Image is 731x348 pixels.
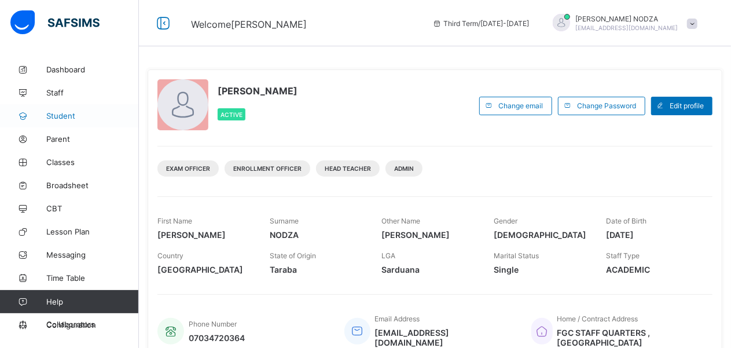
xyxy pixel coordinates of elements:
[541,14,703,33] div: EDWARDNODZA
[494,230,589,240] span: [DEMOGRAPHIC_DATA]
[157,217,192,225] span: First Name
[325,165,371,172] span: Head Teacher
[576,24,678,31] span: [EMAIL_ADDRESS][DOMAIN_NAME]
[191,19,307,30] span: Welcome [PERSON_NAME]
[670,101,704,110] span: Edit profile
[270,230,365,240] span: NODZA
[166,165,210,172] span: Exam Officer
[46,250,139,259] span: Messaging
[382,265,477,274] span: Sarduana
[46,157,139,167] span: Classes
[494,217,517,225] span: Gender
[606,265,701,274] span: ACADEMIC
[382,217,421,225] span: Other Name
[189,320,237,328] span: Phone Number
[576,14,678,23] span: [PERSON_NAME] NODZA
[46,65,139,74] span: Dashboard
[498,101,543,110] span: Change email
[577,101,636,110] span: Change Password
[46,320,138,329] span: Configuration
[606,217,646,225] span: Date of Birth
[221,111,243,118] span: Active
[46,227,139,236] span: Lesson Plan
[233,165,302,172] span: Enrollment Officer
[218,85,297,97] span: [PERSON_NAME]
[270,251,316,260] span: State of Origin
[606,251,640,260] span: Staff Type
[432,19,530,28] span: session/term information
[270,265,365,274] span: Taraba
[557,328,701,347] span: FGC STAFF QUARTERS , [GEOGRAPHIC_DATA]
[46,111,139,120] span: Student
[394,165,414,172] span: Admin
[606,230,701,240] span: [DATE]
[10,10,100,35] img: safsims
[46,88,139,97] span: Staff
[189,333,245,343] span: 07034720364
[494,265,589,274] span: Single
[375,314,420,323] span: Email Address
[157,251,183,260] span: Country
[46,204,139,213] span: CBT
[157,265,252,274] span: [GEOGRAPHIC_DATA]
[46,181,139,190] span: Broadsheet
[270,217,299,225] span: Surname
[494,251,539,260] span: Marital Status
[557,314,638,323] span: Home / Contract Address
[375,328,514,347] span: [EMAIL_ADDRESS][DOMAIN_NAME]
[382,251,396,260] span: LGA
[157,230,252,240] span: [PERSON_NAME]
[382,230,477,240] span: [PERSON_NAME]
[46,297,138,306] span: Help
[46,273,139,283] span: Time Table
[46,134,139,144] span: Parent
